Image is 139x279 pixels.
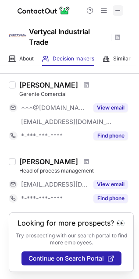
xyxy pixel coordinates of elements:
[29,26,108,47] h1: Vertycal Industrial Trade
[19,81,78,89] div: [PERSON_NAME]
[93,103,128,112] button: Reveal Button
[18,5,70,16] img: ContactOut v5.3.10
[18,219,125,227] header: Looking for more prospects? 👀
[93,194,128,203] button: Reveal Button
[93,131,128,140] button: Reveal Button
[53,55,94,62] span: Decision makers
[19,157,78,166] div: [PERSON_NAME]
[9,27,26,44] img: ef4812d18532bcc1cf6ba8924014bfbf
[21,104,88,112] span: ***@[DOMAIN_NAME]
[21,118,112,126] span: [EMAIL_ADDRESS][DOMAIN_NAME]
[113,55,131,62] span: Similar
[15,232,127,246] p: Try prospecting with our search portal to find more employees.
[19,55,34,62] span: About
[19,90,134,98] div: Gerente Comercial
[29,255,104,262] span: Continue on Search Portal
[21,251,121,265] button: Continue on Search Portal
[21,180,88,188] span: [EMAIL_ADDRESS][DOMAIN_NAME]
[93,180,128,189] button: Reveal Button
[19,167,134,175] div: Head of process management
